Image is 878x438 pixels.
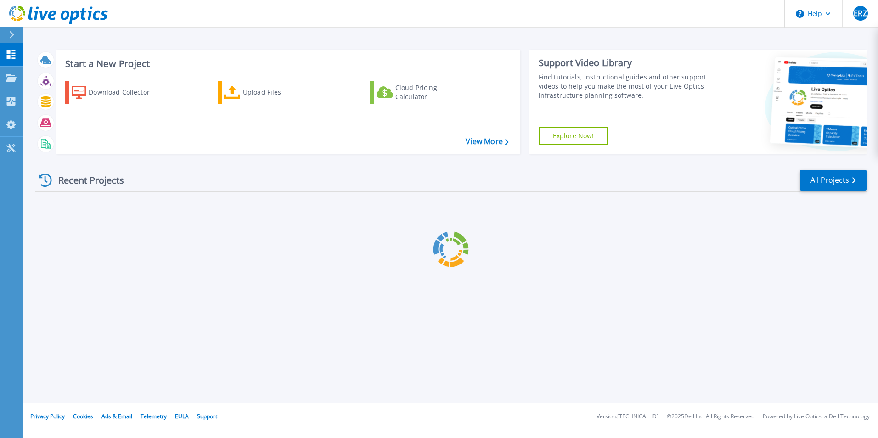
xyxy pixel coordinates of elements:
div: Upload Files [243,83,316,101]
span: ERZ [854,10,867,17]
div: Download Collector [89,83,162,101]
a: Privacy Policy [30,412,65,420]
div: Find tutorials, instructional guides and other support videos to help you make the most of your L... [539,73,710,100]
div: Recent Projects [35,169,136,191]
li: Powered by Live Optics, a Dell Technology [763,414,870,420]
a: Upload Files [218,81,320,104]
h3: Start a New Project [65,59,508,69]
a: EULA [175,412,189,420]
a: Support [197,412,217,420]
li: © 2025 Dell Inc. All Rights Reserved [667,414,754,420]
a: Telemetry [141,412,167,420]
li: Version: [TECHNICAL_ID] [597,414,658,420]
div: Support Video Library [539,57,710,69]
a: All Projects [800,170,867,191]
a: Download Collector [65,81,168,104]
div: Cloud Pricing Calculator [395,83,469,101]
a: Cloud Pricing Calculator [370,81,473,104]
a: View More [466,137,508,146]
a: Ads & Email [101,412,132,420]
a: Explore Now! [539,127,608,145]
a: Cookies [73,412,93,420]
